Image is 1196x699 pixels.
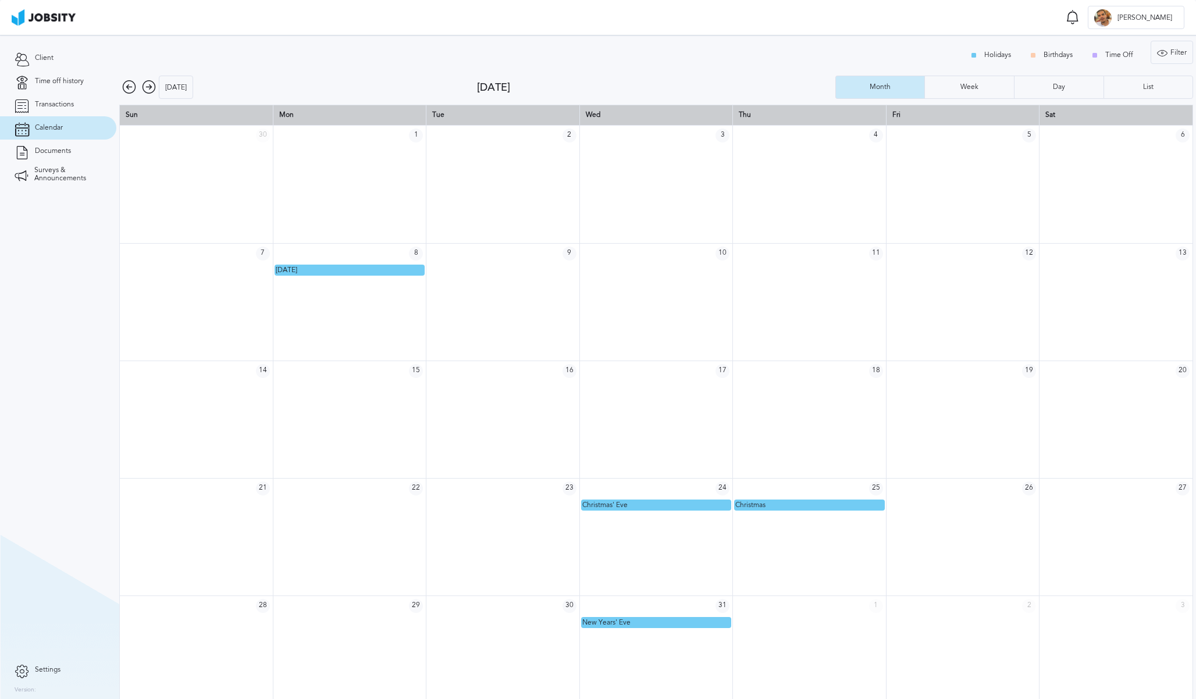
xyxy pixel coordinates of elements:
span: 5 [1022,129,1036,142]
div: P [1094,9,1112,27]
span: 25 [869,482,883,495]
span: 22 [409,482,423,495]
span: 21 [256,482,270,495]
span: Client [35,54,54,62]
button: Day [1014,76,1104,99]
span: Fri [892,110,900,119]
div: [DATE] [159,76,193,99]
span: 1 [869,599,883,613]
span: Tue [432,110,444,119]
span: 24 [716,482,729,495]
span: 3 [716,129,729,142]
button: Month [835,76,925,99]
button: P[PERSON_NAME] [1088,6,1184,29]
span: 7 [256,247,270,261]
span: 9 [563,247,576,261]
span: 16 [563,364,576,378]
span: 1 [409,129,423,142]
span: Christmas' Eve [582,501,628,509]
label: Version: [15,687,36,694]
div: [DATE] [477,81,835,94]
span: Thu [739,110,751,119]
span: Mon [279,110,294,119]
span: 17 [716,364,729,378]
span: Sat [1045,110,1055,119]
span: 2 [563,129,576,142]
span: 14 [256,364,270,378]
span: 30 [256,129,270,142]
button: Filter [1151,41,1193,64]
span: 4 [869,129,883,142]
span: 10 [716,247,729,261]
span: 2 [1022,599,1036,613]
span: 11 [869,247,883,261]
div: Filter [1151,41,1193,65]
span: 27 [1176,482,1190,495]
img: ab4bad089aa723f57921c736e9817d99.png [12,9,76,26]
span: 15 [409,364,423,378]
span: Christmas [735,501,766,509]
span: 28 [256,599,270,613]
span: 8 [409,247,423,261]
div: List [1137,83,1159,91]
span: Surveys & Announcements [34,166,102,183]
span: 18 [869,364,883,378]
span: Transactions [35,101,74,109]
span: 19 [1022,364,1036,378]
span: New Years' Eve [582,618,631,626]
span: 31 [716,599,729,613]
span: Settings [35,666,60,674]
span: Wed [586,110,600,119]
button: Week [924,76,1014,99]
span: [PERSON_NAME] [1112,14,1178,22]
div: Day [1047,83,1071,91]
span: 6 [1176,129,1190,142]
button: [DATE] [159,76,193,99]
span: Time off history [35,77,84,85]
span: Calendar [35,124,63,132]
span: [DATE] [276,266,297,274]
div: Week [955,83,984,91]
span: 30 [563,599,576,613]
span: Documents [35,147,71,155]
span: 26 [1022,482,1036,495]
span: 12 [1022,247,1036,261]
span: 20 [1176,364,1190,378]
button: List [1104,76,1193,99]
div: Month [864,83,896,91]
span: 23 [563,482,576,495]
span: 3 [1176,599,1190,613]
span: Sun [126,110,138,119]
span: 13 [1176,247,1190,261]
span: 29 [409,599,423,613]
